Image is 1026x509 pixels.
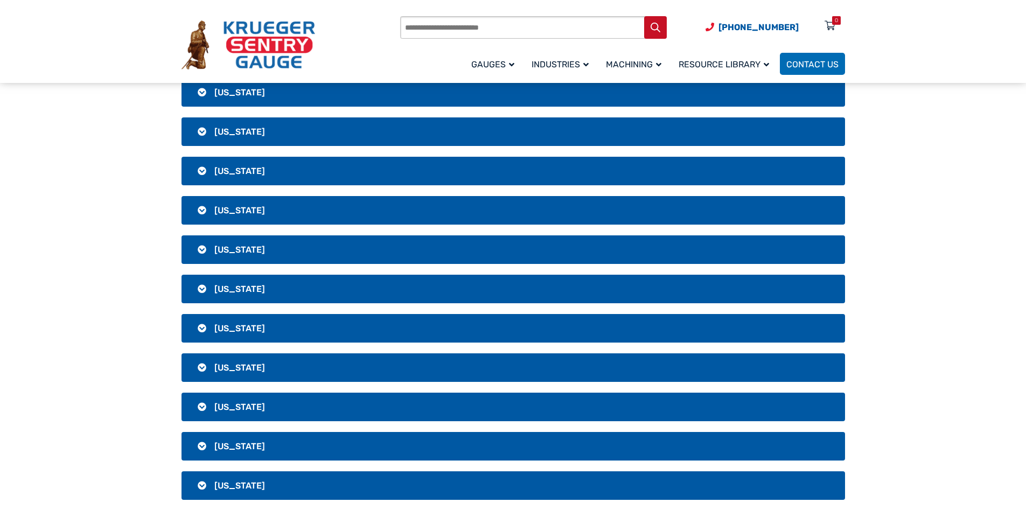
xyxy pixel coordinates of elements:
[214,127,265,137] span: [US_STATE]
[214,480,265,491] span: [US_STATE]
[718,22,799,32] span: [PHONE_NUMBER]
[786,59,839,69] span: Contact Us
[214,362,265,373] span: [US_STATE]
[525,51,599,76] a: Industries
[214,441,265,451] span: [US_STATE]
[214,205,265,215] span: [US_STATE]
[606,59,661,69] span: Machining
[214,402,265,412] span: [US_STATE]
[599,51,672,76] a: Machining
[471,59,514,69] span: Gauges
[532,59,589,69] span: Industries
[465,51,525,76] a: Gauges
[214,245,265,255] span: [US_STATE]
[214,87,265,97] span: [US_STATE]
[214,323,265,333] span: [US_STATE]
[182,20,315,70] img: Krueger Sentry Gauge
[706,20,799,34] a: Phone Number (920) 434-8860
[672,51,780,76] a: Resource Library
[679,59,769,69] span: Resource Library
[780,53,845,75] a: Contact Us
[214,284,265,294] span: [US_STATE]
[835,16,838,25] div: 0
[214,166,265,176] span: [US_STATE]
